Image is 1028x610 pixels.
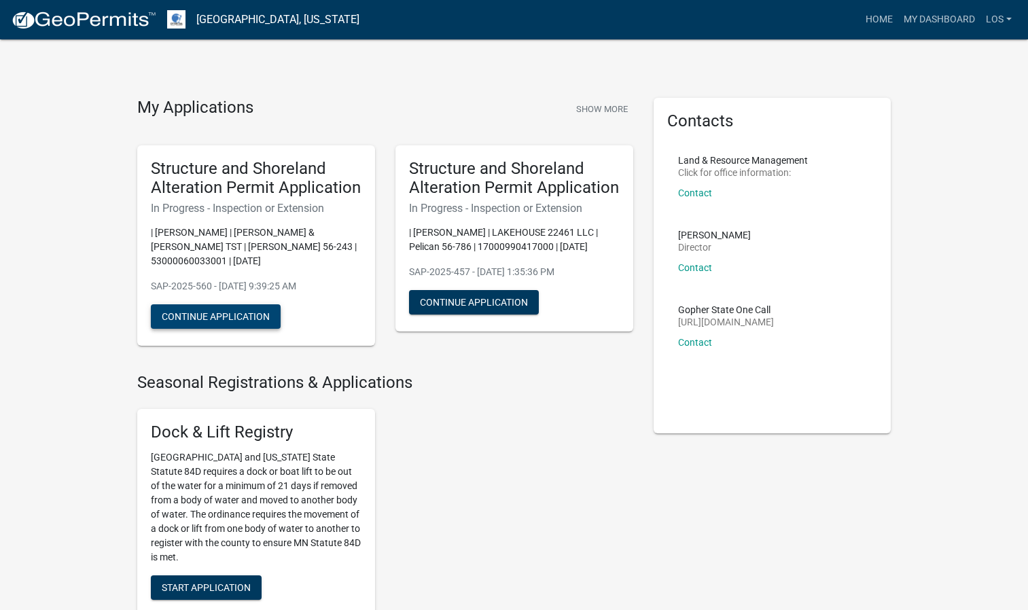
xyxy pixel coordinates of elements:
img: Otter Tail County, Minnesota [167,10,185,29]
h4: My Applications [137,98,253,118]
p: Director [678,243,751,252]
p: | [PERSON_NAME] | [PERSON_NAME] & [PERSON_NAME] TST | [PERSON_NAME] 56-243 | 53000060033001 | [DATE] [151,226,361,268]
h4: Seasonal Registrations & Applications [137,373,633,393]
a: My Dashboard [898,7,980,33]
p: Click for office information: [678,168,808,177]
button: Continue Application [409,290,539,315]
p: SAP-2025-457 - [DATE] 1:35:36 PM [409,265,620,279]
a: Contact [678,187,712,198]
button: Start Application [151,575,262,600]
h6: In Progress - Inspection or Extension [151,202,361,215]
a: Contact [678,262,712,273]
h5: Structure and Shoreland Alteration Permit Application [151,159,361,198]
h6: In Progress - Inspection or Extension [409,202,620,215]
span: Start Application [162,581,251,592]
button: Continue Application [151,304,281,329]
p: [PERSON_NAME] [678,230,751,240]
a: Contact [678,337,712,348]
p: [URL][DOMAIN_NAME] [678,317,774,327]
p: | [PERSON_NAME] | LAKEHOUSE 22461 LLC | Pelican 56-786 | 17000990417000 | [DATE] [409,226,620,254]
p: Gopher State One Call [678,305,774,315]
h5: Contacts [667,111,878,131]
h5: Dock & Lift Registry [151,423,361,442]
p: Land & Resource Management [678,156,808,165]
h5: Structure and Shoreland Alteration Permit Application [409,159,620,198]
button: Show More [571,98,633,120]
p: [GEOGRAPHIC_DATA] and [US_STATE] State Statute 84D requires a dock or boat lift to be out of the ... [151,450,361,564]
a: [GEOGRAPHIC_DATA], [US_STATE] [196,8,359,31]
a: LOS [980,7,1017,33]
a: Home [860,7,898,33]
p: SAP-2025-560 - [DATE] 9:39:25 AM [151,279,361,293]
